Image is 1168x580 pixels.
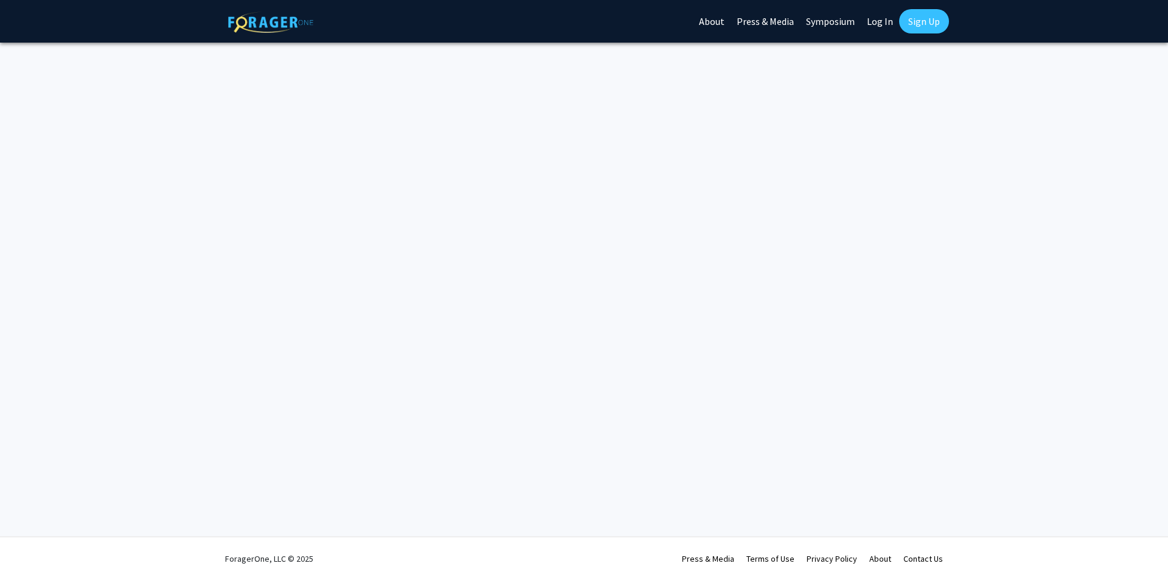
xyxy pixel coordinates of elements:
img: ForagerOne Logo [228,12,313,33]
a: Press & Media [682,553,734,564]
a: Sign Up [899,9,949,33]
a: Contact Us [903,553,943,564]
a: Privacy Policy [807,553,857,564]
a: About [869,553,891,564]
div: ForagerOne, LLC © 2025 [225,537,313,580]
a: Terms of Use [746,553,794,564]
